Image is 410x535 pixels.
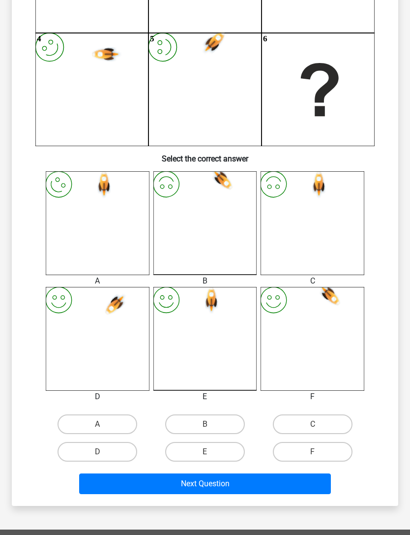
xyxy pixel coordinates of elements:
text: 5 [150,34,154,43]
div: D [38,391,157,403]
div: F [253,391,372,403]
h6: Select the correct answer [28,146,382,163]
label: F [273,442,352,462]
div: C [253,275,372,287]
label: C [273,414,352,434]
text: 6 [263,34,267,43]
div: E [146,391,264,403]
div: A [38,275,157,287]
label: D [58,442,137,462]
text: 4 [37,34,41,43]
button: Next Question [79,473,331,494]
label: B [165,414,245,434]
label: E [165,442,245,462]
div: B [146,275,264,287]
label: A [58,414,137,434]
